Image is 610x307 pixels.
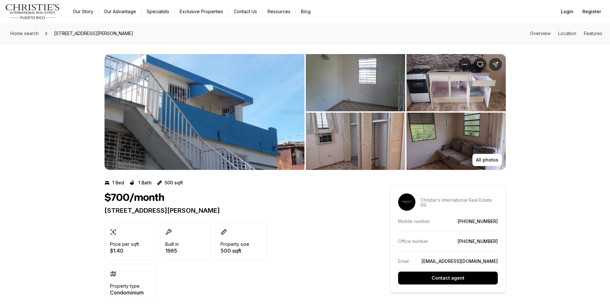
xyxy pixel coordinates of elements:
p: 500 sqft [165,180,183,185]
button: Contact agent [398,272,498,284]
p: 500 sqft [221,248,249,253]
a: Skip to: Overview [530,31,551,36]
p: Office number [398,238,428,244]
a: Skip to: Location [558,31,576,36]
button: Save Property: 448 CALLE ALCIDES REYES [474,58,487,71]
a: Home search [8,28,41,39]
p: Condominium [110,290,144,295]
a: [PHONE_NUMBER] [458,238,498,244]
button: Share Property: 448 CALLE ALCIDES REYES [489,58,502,71]
a: Skip to: Features [584,31,602,36]
button: Property options [458,58,471,71]
p: Email [398,258,409,264]
p: Property size [221,242,249,247]
button: View image gallery [406,113,506,170]
span: Register [582,9,601,14]
li: 1 of 3 [105,54,305,170]
button: View image gallery [105,54,305,170]
a: [EMAIL_ADDRESS][DOMAIN_NAME] [422,258,498,264]
p: Mobile number [398,219,430,224]
li: 2 of 3 [306,54,506,170]
a: Our Story [68,7,98,16]
p: 1 Bed [112,180,124,185]
p: 1 Bath [138,180,152,185]
button: Register [578,5,605,18]
div: Listing Photos [105,54,506,170]
a: [PHONE_NUMBER] [458,219,498,224]
span: [STREET_ADDRESS][PERSON_NAME] [51,28,136,39]
button: All photos [472,154,502,166]
p: Christie's International Real Estate PR [421,198,498,208]
a: Resources [262,7,296,16]
a: Exclusive Properties [175,7,228,16]
p: 1965 [165,248,179,253]
button: Contact Us [229,7,262,16]
button: Login [557,5,577,18]
h1: $700/month [105,192,164,204]
a: Blog [296,7,316,16]
img: logo [5,4,60,19]
button: View image gallery [306,54,405,111]
p: Price per sqft [110,242,139,247]
span: Login [561,9,573,14]
button: View image gallery [306,113,405,170]
p: Built in [165,242,179,247]
p: Contact agent [432,275,464,281]
span: Home search [10,31,39,36]
a: Our Advantage [99,7,141,16]
button: View image gallery [406,54,506,111]
p: $1.40 [110,248,139,253]
p: [STREET_ADDRESS][PERSON_NAME] [105,207,367,214]
a: Specialists [141,7,174,16]
p: Property type [110,284,140,289]
p: All photos [476,157,498,163]
nav: Page section menu [530,31,602,36]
